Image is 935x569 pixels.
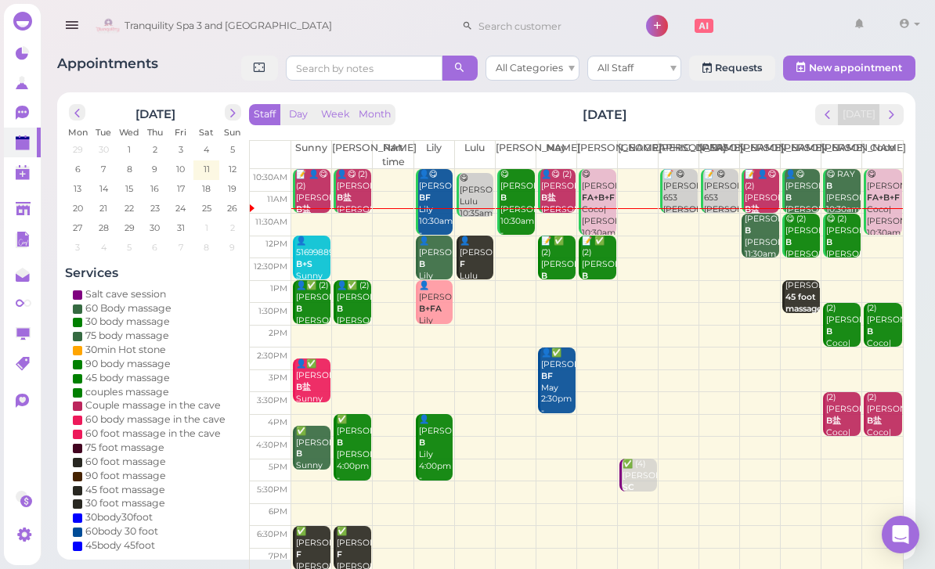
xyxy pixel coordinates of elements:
[255,217,287,227] span: 11:30am
[151,142,159,157] span: 2
[85,483,165,497] div: 45 foot massage
[785,169,820,250] div: 👤😋 [PERSON_NAME] [PERSON_NAME] 10:30am - 11:30am
[175,182,186,196] span: 17
[270,283,287,294] span: 1pm
[175,162,186,176] span: 10
[703,169,738,262] div: 📝 😋 [PERSON_NAME] 653 [PERSON_NAME] [PERSON_NAME] [PERSON_NAME]|[PERSON_NAME] 10:30am
[821,141,862,169] th: [PERSON_NAME]
[597,62,634,74] span: All Staff
[85,524,158,538] div: 60body 30 foot
[337,193,352,203] b: B盐
[200,182,212,196] span: 18
[825,169,861,239] div: 😋 RAY [PERSON_NAME] 10:30am - 11:30am
[862,141,903,169] th: Coco
[85,441,164,455] div: 75 foot massage
[123,201,135,215] span: 22
[202,162,211,176] span: 11
[119,127,139,138] span: Wed
[229,142,236,157] span: 5
[781,141,821,169] th: [PERSON_NAME]
[256,440,287,450] span: 4:30pm
[826,416,841,426] b: B盐
[295,169,330,286] div: 📝 👤😋 (2) [PERSON_NAME] [DEMOGRAPHIC_DATA] [PERSON_NAME] |Sunny 10:30am - 11:30am
[98,201,109,215] span: 21
[809,62,902,74] span: New appointment
[280,104,317,125] button: Day
[866,392,901,485] div: (2) [PERSON_NAME] Coco|[PERSON_NAME] 3:30pm - 4:30pm
[459,236,494,317] div: 👤[PERSON_NAME] Lulu 12:00pm - 1:00pm
[536,141,576,169] th: May
[785,280,820,362] div: [PERSON_NAME] [PERSON_NAME] 1:00pm - 1:45pm
[662,169,698,262] div: 📝 😋 [PERSON_NAME] 653 [PERSON_NAME] [PERSON_NAME] [PERSON_NAME]|[PERSON_NAME] 10:30am
[622,459,657,540] div: ✅ (4) [PERSON_NAME] [GEOGRAPHIC_DATA] 5:00pm - 5:45pm
[581,169,616,262] div: 😋 [PERSON_NAME] Coco|[PERSON_NAME] 10:30am - 12:00pm
[85,301,171,315] div: 60 Body massage
[265,239,287,249] span: 12pm
[71,142,85,157] span: 29
[540,236,576,352] div: 📝 ✅ (2) [PERSON_NAME] [PERSON_NAME] May|[PERSON_NAME] 12:00pm - 1:00pm
[785,193,792,203] b: B
[740,141,781,169] th: [PERSON_NAME]
[85,357,171,371] div: 90 body massage
[97,142,110,157] span: 30
[85,538,155,553] div: 45body 45foot
[623,482,634,492] b: SC
[71,201,85,215] span: 20
[825,214,861,307] div: 😋 (2) [PERSON_NAME] [PERSON_NAME]|[PERSON_NAME] 11:30am - 12:30pm
[296,204,311,214] b: B盐
[85,398,221,412] div: Couple massage in the cave
[316,104,355,125] button: Week
[85,371,170,385] div: 45 body massage
[373,141,413,169] th: Part time
[354,104,395,125] button: Month
[460,259,465,269] b: F
[867,416,882,426] b: B盐
[295,236,330,317] div: 👤5169988914 Sunny 12:00pm - 1:00pm
[419,304,442,314] b: B+FA
[149,201,161,215] span: 23
[257,529,287,539] span: 6:30pm
[541,271,547,281] b: B
[337,304,343,314] b: B
[337,438,343,448] b: B
[204,221,210,235] span: 1
[699,141,740,169] th: [PERSON_NAME]
[296,448,302,459] b: B
[500,193,507,203] b: B
[85,385,169,399] div: couples massage
[227,162,238,176] span: 12
[85,469,166,483] div: 90 foot massage
[785,237,792,247] b: B
[99,162,107,176] span: 7
[419,259,425,269] b: B
[268,417,287,427] span: 4pm
[296,382,311,392] b: B盐
[258,306,287,316] span: 1:30pm
[99,240,108,254] span: 4
[495,141,536,169] th: [PERSON_NAME]
[418,236,453,317] div: 👤[PERSON_NAME] Lily 12:00pm - 1:00pm
[126,142,132,157] span: 1
[175,221,186,235] span: 31
[57,55,158,71] span: Appointments
[85,427,221,441] div: 60 foot massage in the cave
[295,280,330,362] div: 👤✅ (2) [PERSON_NAME] [PERSON_NAME]|Sunny 1:00pm - 2:00pm
[617,141,658,169] th: [GEOGRAPHIC_DATA]
[226,201,239,215] span: 26
[576,141,617,169] th: [PERSON_NAME]
[582,271,588,281] b: B
[540,169,576,250] div: 👤😋 (2) [PERSON_NAME] [PERSON_NAME]|May 10:30am - 11:30am
[65,265,245,280] h4: Services
[177,240,185,254] span: 7
[254,261,287,272] span: 12:30pm
[337,549,342,560] b: F
[500,169,535,250] div: 😋 [PERSON_NAME] [PERSON_NAME] 10:30am - 12:00pm
[418,280,453,362] div: 👤[PERSON_NAME] Lily 1:00pm - 2:00pm
[286,56,442,81] input: Search by notes
[882,516,919,553] div: Open Intercom Messenger
[745,225,751,236] b: B
[267,194,287,204] span: 11am
[826,326,832,337] b: B
[269,551,287,561] span: 7pm
[745,204,760,214] b: B盐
